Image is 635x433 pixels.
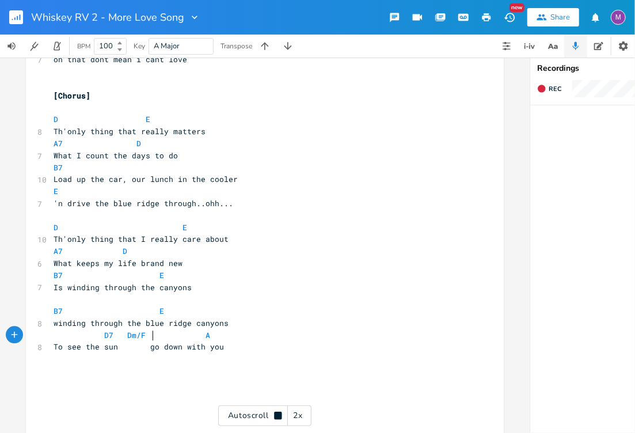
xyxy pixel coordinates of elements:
span: E [182,222,187,233]
span: Load up the car, our lunch in the cooler [54,174,238,184]
span: A7 [54,138,63,149]
span: D [136,138,141,149]
span: E [159,270,164,280]
div: Share [550,12,570,22]
span: B7 [54,162,63,173]
span: Whiskey RV 2 - More Love Song [31,12,184,22]
span: E [146,114,150,124]
span: To see the sun go down with you [54,341,224,352]
span: E [159,306,164,316]
div: Key [134,43,145,50]
span: What I count the days to do [54,150,178,161]
span: D [54,114,58,124]
span: 'n drive the blue ridge through..ohh... [54,198,233,208]
span: Rec [549,85,561,93]
span: D [123,246,127,256]
div: 2x [288,405,309,426]
button: Rec [533,79,566,98]
span: A [206,330,210,340]
span: D7 [104,330,113,340]
span: What keeps my life brand new [54,258,182,268]
div: melindameshad [611,10,626,25]
div: Autoscroll [218,405,311,426]
span: Th'only thing that really matters [54,126,206,136]
button: Share [527,8,579,26]
span: [Chorus] [54,90,90,101]
div: New [509,3,524,12]
span: Th'only thing that I really care about [54,234,229,244]
span: Is winding through the canyons [54,282,192,293]
div: BPM [77,43,90,50]
button: M [611,4,626,31]
span: A Major [154,41,180,51]
span: B7 [54,306,63,316]
span: oh that dont mean i cant love [54,54,187,64]
button: New [498,7,521,28]
span: A7 [54,246,63,256]
span: Dm/F [127,330,146,340]
span: winding through the blue ridge canyons [54,318,229,328]
div: Transpose [220,43,252,50]
span: D [54,222,58,233]
span: B7 [54,270,63,280]
span: E [54,186,58,196]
